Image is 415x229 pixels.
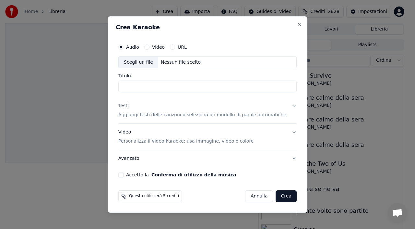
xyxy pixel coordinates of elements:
div: Scegli un file [119,57,158,68]
label: Video [152,45,165,49]
h2: Crea Karaoke [116,24,299,30]
label: Titolo [118,74,297,78]
label: Accetto la [126,172,236,177]
p: Aggiungi testi delle canzoni o seleziona un modello di parole automatiche [118,112,286,119]
label: URL [178,45,187,49]
button: TestiAggiungi testi delle canzoni o seleziona un modello di parole automatiche [118,98,297,124]
button: Crea [276,190,297,202]
p: Personalizza il video karaoke: usa immagine, video o colore [118,138,254,145]
div: Nessun file scelto [158,59,203,66]
button: VideoPersonalizza il video karaoke: usa immagine, video o colore [118,124,297,150]
label: Audio [126,45,139,49]
button: Accetto la [151,172,236,177]
span: Questo utilizzerà 5 crediti [129,194,179,199]
div: Testi [118,103,128,109]
button: Avanzato [118,150,297,167]
button: Annulla [245,190,273,202]
div: Video [118,129,254,145]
